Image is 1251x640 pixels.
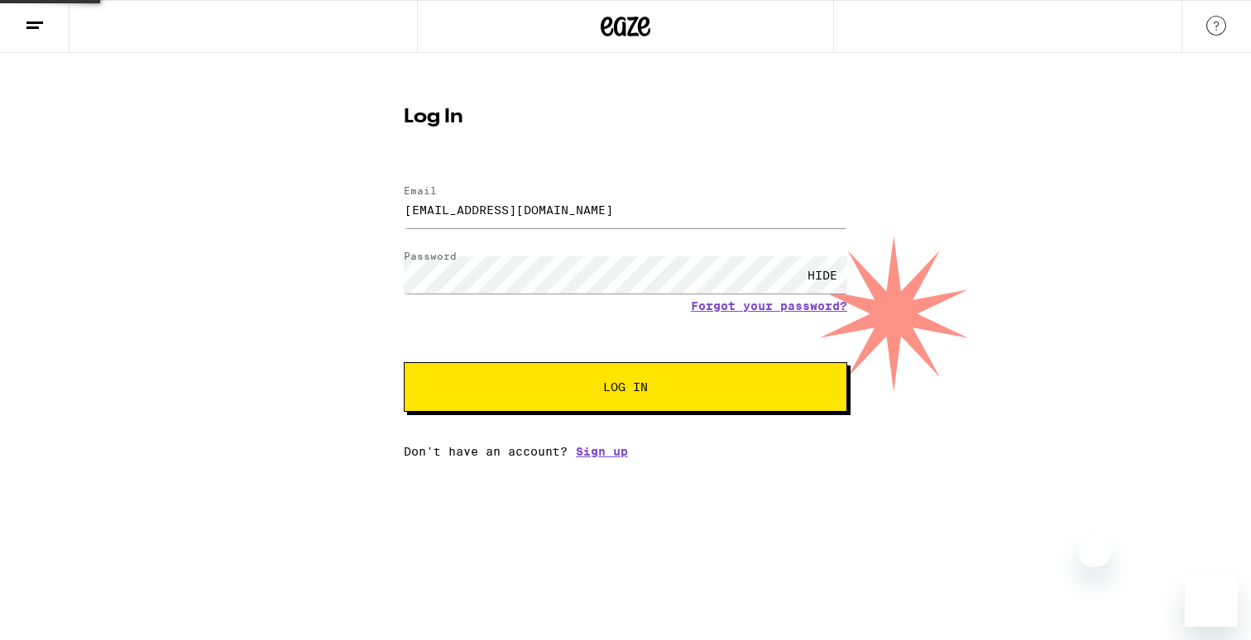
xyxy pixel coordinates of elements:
[404,362,847,412] button: Log In
[404,191,847,228] input: Email
[603,381,648,393] span: Log In
[404,251,457,261] label: Password
[404,185,437,196] label: Email
[404,107,847,127] h1: Log In
[691,299,847,313] a: Forgot your password?
[1185,574,1238,627] iframe: Button to launch messaging window
[798,256,847,294] div: HIDE
[1078,534,1111,567] iframe: Close message
[404,445,847,458] div: Don't have an account?
[576,445,628,458] a: Sign up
